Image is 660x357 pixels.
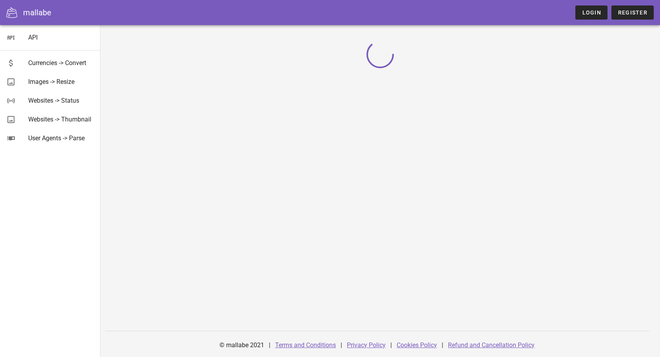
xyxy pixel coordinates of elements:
[23,7,51,18] div: mallabe
[28,97,94,104] div: Websites -> Status
[575,5,607,20] a: Login
[28,134,94,142] div: User Agents -> Parse
[215,336,269,355] div: © mallabe 2021
[611,5,654,20] a: Register
[582,9,601,16] span: Login
[347,341,386,349] a: Privacy Policy
[618,9,647,16] span: Register
[28,34,94,41] div: API
[397,341,437,349] a: Cookies Policy
[269,336,270,355] div: |
[28,78,94,85] div: Images -> Resize
[28,59,94,67] div: Currencies -> Convert
[442,336,443,355] div: |
[390,336,392,355] div: |
[28,116,94,123] div: Websites -> Thumbnail
[448,341,535,349] a: Refund and Cancellation Policy
[341,336,342,355] div: |
[275,341,336,349] a: Terms and Conditions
